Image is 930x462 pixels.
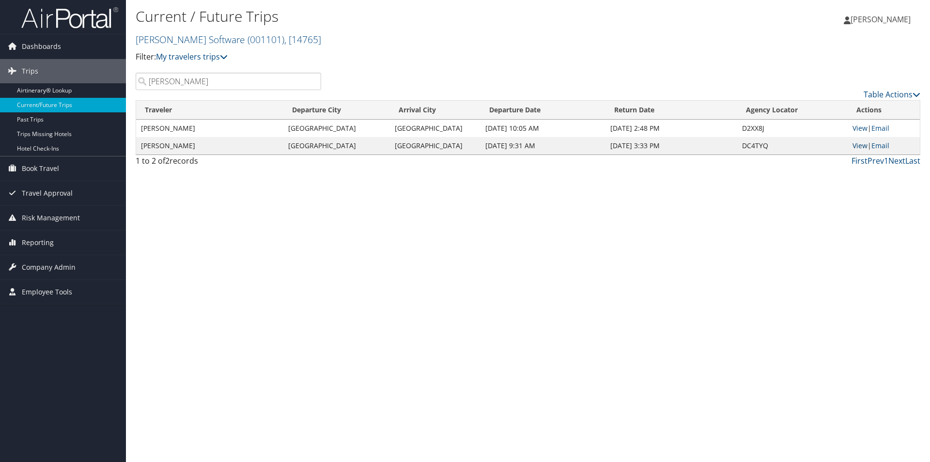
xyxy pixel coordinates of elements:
[737,120,848,137] td: D2XX8J
[605,137,738,154] td: [DATE] 3:33 PM
[871,141,889,150] a: Email
[22,255,76,279] span: Company Admin
[864,89,920,100] a: Table Actions
[284,33,321,46] span: , [ 14765 ]
[852,141,868,150] a: View
[21,6,118,29] img: airportal-logo.png
[868,155,884,166] a: Prev
[136,33,321,46] a: [PERSON_NAME] Software
[22,280,72,304] span: Employee Tools
[22,156,59,181] span: Book Travel
[136,73,321,90] input: Search Traveler or Arrival City
[390,120,480,137] td: [GEOGRAPHIC_DATA]
[605,120,738,137] td: [DATE] 2:48 PM
[852,123,868,133] a: View
[851,14,911,25] span: [PERSON_NAME]
[884,155,888,166] a: 1
[848,101,920,120] th: Actions
[136,155,321,171] div: 1 to 2 of records
[136,6,659,27] h1: Current / Future Trips
[480,120,605,137] td: [DATE] 10:05 AM
[136,51,659,63] p: Filter:
[737,101,848,120] th: Agency Locator: activate to sort column ascending
[22,231,54,255] span: Reporting
[844,5,920,34] a: [PERSON_NAME]
[605,101,738,120] th: Return Date: activate to sort column ascending
[905,155,920,166] a: Last
[136,120,283,137] td: [PERSON_NAME]
[871,123,889,133] a: Email
[136,137,283,154] td: [PERSON_NAME]
[480,137,605,154] td: [DATE] 9:31 AM
[390,137,480,154] td: [GEOGRAPHIC_DATA]
[22,206,80,230] span: Risk Management
[888,155,905,166] a: Next
[136,101,283,120] th: Traveler: activate to sort column ascending
[156,51,228,62] a: My travelers trips
[737,137,848,154] td: DC4TYQ
[848,137,920,154] td: |
[22,59,38,83] span: Trips
[22,34,61,59] span: Dashboards
[283,137,390,154] td: [GEOGRAPHIC_DATA]
[283,101,390,120] th: Departure City: activate to sort column ascending
[480,101,605,120] th: Departure Date: activate to sort column descending
[165,155,170,166] span: 2
[848,120,920,137] td: |
[283,120,390,137] td: [GEOGRAPHIC_DATA]
[390,101,480,120] th: Arrival City: activate to sort column ascending
[22,181,73,205] span: Travel Approval
[852,155,868,166] a: First
[248,33,284,46] span: ( 001101 )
